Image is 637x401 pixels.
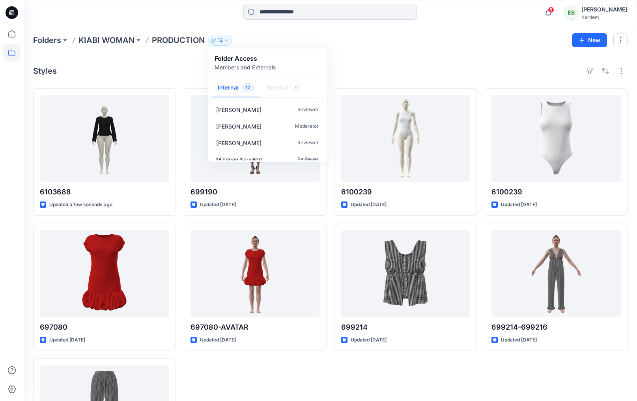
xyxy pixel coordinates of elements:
p: 6100239 [491,187,621,198]
p: Reviewer [297,138,319,147]
p: Ozan Omar [216,105,262,114]
p: 699190 [191,187,320,198]
p: Folder Access [215,54,276,63]
a: Folders [33,35,61,46]
a: 697080 [40,230,169,317]
p: şenay Damar [216,138,262,147]
a: 699214-699216 [491,230,621,317]
button: Internal [211,78,260,98]
p: 697080-AVATAR [191,322,320,333]
p: Updated [DATE] [351,201,387,209]
p: Updated [DATE] [49,336,85,344]
p: Reviewer [297,105,319,114]
button: 12 [208,35,232,46]
p: Moderator [295,122,319,130]
span: 6 [548,7,554,13]
span: 0 [291,84,302,91]
a: 6100239 [491,95,621,182]
a: [PERSON_NAME]Reviewer [210,134,325,151]
a: [PERSON_NAME]Moderator [210,118,325,134]
a: 6103688 [40,95,169,182]
p: 6100239 [341,187,471,198]
button: New [572,33,607,47]
div: [PERSON_NAME] [581,5,627,14]
a: 697080-AVATAR [191,230,320,317]
h4: Styles [33,66,57,76]
p: Reviewer [297,155,319,163]
p: 6103688 [40,187,169,198]
p: Members and Externals [215,63,276,71]
a: 699190 [191,95,320,182]
a: KIABI WOMAN [78,35,134,46]
p: 697080 [40,322,169,333]
p: Updated [DATE] [200,336,236,344]
p: Updated a few seconds ago [49,201,112,209]
button: External [260,78,308,98]
div: Kardem [581,14,627,20]
p: 699214-699216 [491,322,621,333]
p: 699214 [341,322,471,333]
p: Updated [DATE] [200,201,236,209]
p: Updated [DATE] [351,336,387,344]
p: Updated [DATE] [501,336,537,344]
div: EB [564,6,578,20]
p: Updated [DATE] [501,201,537,209]
a: [PERSON_NAME]Reviewer [210,101,325,118]
span: 12 [242,84,254,91]
a: 699214 [341,230,471,317]
p: Ezgi Bingöl [216,122,262,130]
p: Mihrican Sarıyıldız [216,155,263,163]
p: 12 [218,36,222,45]
a: 6100239 [341,95,471,182]
a: Mihrican SarıyıldızReviewer [210,151,325,168]
p: PRODUCTION [152,35,205,46]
